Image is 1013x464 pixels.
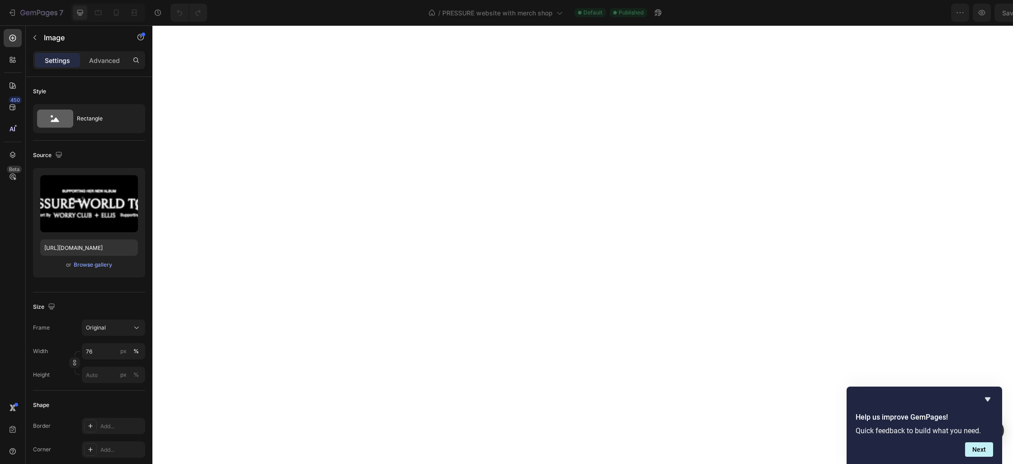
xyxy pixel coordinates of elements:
[40,175,138,232] img: preview-image
[33,422,51,430] div: Border
[442,8,553,18] span: PRESSURE website with merch shop
[133,371,139,379] div: %
[82,320,145,336] button: Original
[856,426,993,435] p: Quick feedback to build what you need.
[33,324,50,332] label: Frame
[73,260,113,269] button: Browse gallery
[77,108,132,129] div: Rectangle
[919,4,949,22] button: Save
[44,32,121,43] p: Image
[133,347,139,355] div: %
[856,412,993,423] h2: Help us improve GemPages!
[40,239,138,256] input: https://example.com/image.jpg
[33,371,50,379] label: Height
[4,4,67,22] button: 7
[9,96,22,104] div: 450
[927,9,942,17] span: Save
[33,401,49,409] div: Shape
[118,369,129,380] button: %
[583,9,602,17] span: Default
[982,394,993,405] button: Hide survey
[100,446,143,454] div: Add...
[33,347,48,355] label: Width
[961,8,983,18] div: Publish
[33,149,64,162] div: Source
[33,445,51,454] div: Corner
[82,367,145,383] input: px%
[66,259,71,270] span: or
[118,346,129,357] button: %
[953,4,991,22] button: Publish
[131,369,142,380] button: px
[59,7,63,18] p: 7
[152,25,1013,464] iframe: Design area
[619,9,644,17] span: Published
[120,371,127,379] div: px
[86,324,106,332] span: Original
[170,4,207,22] div: Undo/Redo
[74,261,112,269] div: Browse gallery
[33,301,57,313] div: Size
[33,87,46,96] div: Style
[438,8,440,18] span: /
[120,347,127,355] div: px
[100,422,143,431] div: Add...
[965,442,993,457] button: Next question
[7,166,22,173] div: Beta
[45,56,70,65] p: Settings
[856,394,993,457] div: Help us improve GemPages!
[89,56,120,65] p: Advanced
[131,346,142,357] button: px
[82,343,145,359] input: px%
